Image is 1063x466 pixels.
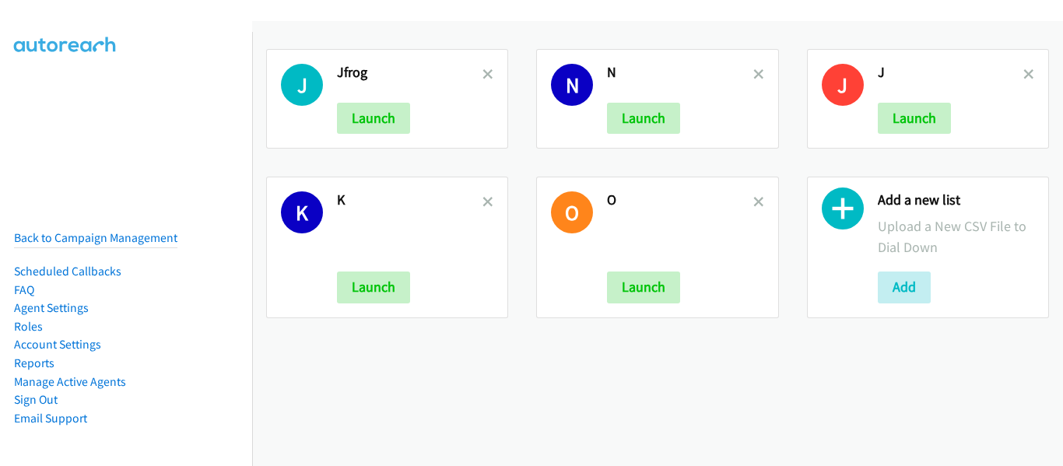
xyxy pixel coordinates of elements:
h2: O [607,191,753,209]
button: Launch [607,103,680,134]
p: Upload a New CSV File to Dial Down [878,215,1034,258]
a: FAQ [14,282,34,297]
h2: Jfrog [337,64,482,82]
h2: K [337,191,482,209]
a: Reports [14,356,54,370]
h2: Add a new list [878,191,1034,209]
button: Add [878,272,931,303]
a: Agent Settings [14,300,89,315]
a: Scheduled Callbacks [14,264,121,279]
h2: J [878,64,1023,82]
h2: N [607,64,753,82]
h1: N [551,64,593,106]
a: Email Support [14,411,87,426]
a: Roles [14,319,43,334]
h1: K [281,191,323,233]
a: Manage Active Agents [14,374,126,389]
a: Back to Campaign Management [14,230,177,245]
a: Sign Out [14,392,58,407]
button: Launch [878,103,951,134]
button: Launch [337,103,410,134]
h1: J [822,64,864,106]
h1: O [551,191,593,233]
button: Launch [607,272,680,303]
a: Account Settings [14,337,101,352]
button: Launch [337,272,410,303]
h1: J [281,64,323,106]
